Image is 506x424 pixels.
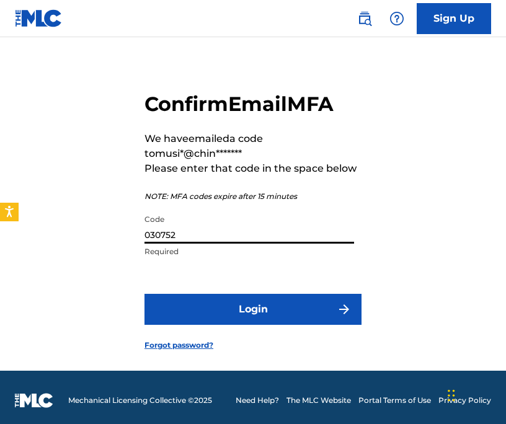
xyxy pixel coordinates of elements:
[236,395,279,406] a: Need Help?
[438,395,491,406] a: Privacy Policy
[417,3,491,34] a: Sign Up
[337,302,352,317] img: f7272a7cc735f4ea7f67.svg
[144,246,354,257] p: Required
[15,393,53,408] img: logo
[68,395,212,406] span: Mechanical Licensing Collective © 2025
[358,395,431,406] a: Portal Terms of Use
[144,161,362,176] p: Please enter that code in the space below
[357,11,372,26] img: search
[389,11,404,26] img: help
[384,6,409,31] div: Help
[286,395,351,406] a: The MLC Website
[448,377,455,414] div: Drag
[144,92,362,117] h2: Confirm Email MFA
[144,191,362,202] p: NOTE: MFA codes expire after 15 minutes
[144,294,362,325] button: Login
[444,364,506,424] iframe: Chat Widget
[144,340,213,351] a: Forgot password?
[352,6,377,31] a: Public Search
[15,9,63,27] img: MLC Logo
[144,131,362,161] p: We have emailed a code to musi*@chin*******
